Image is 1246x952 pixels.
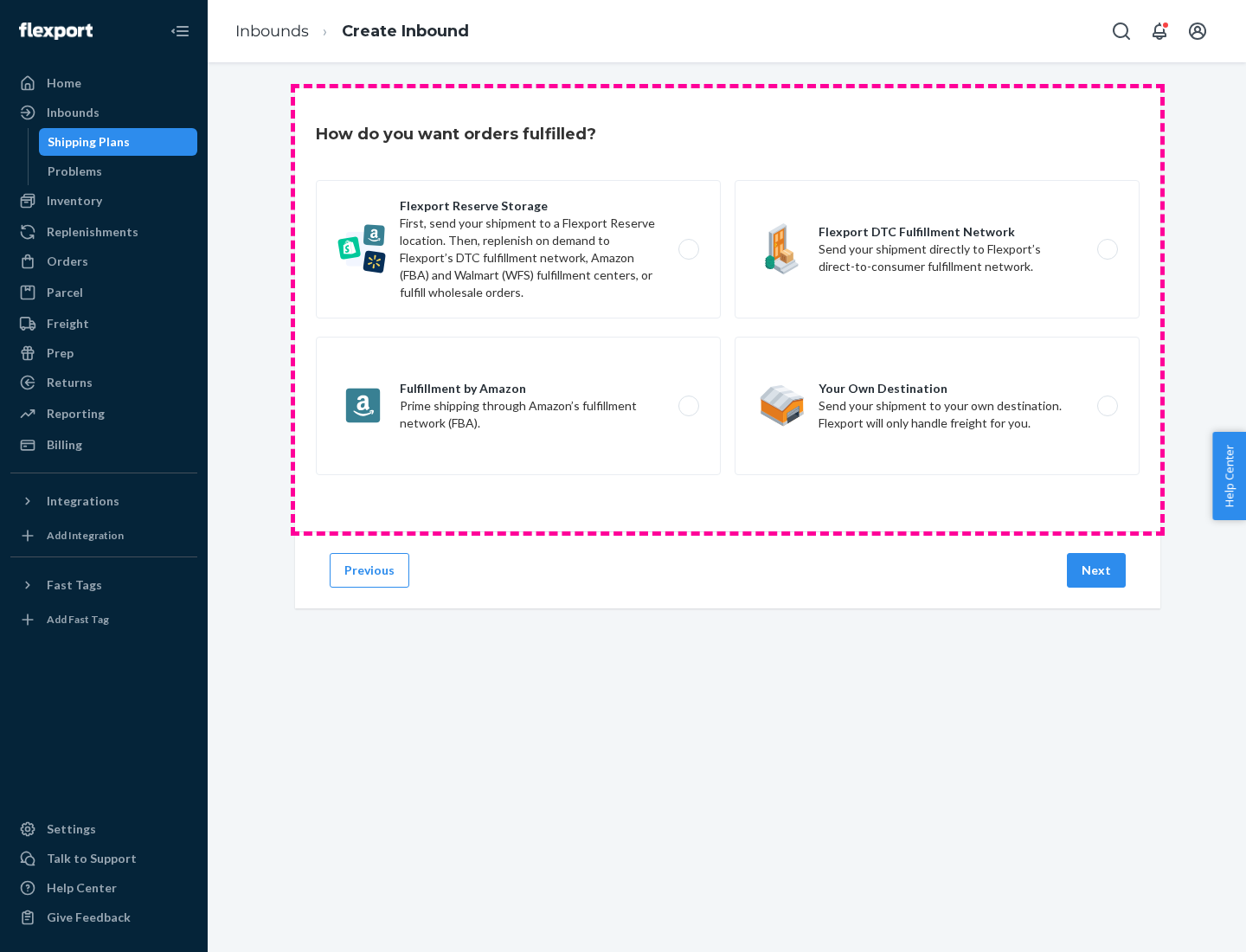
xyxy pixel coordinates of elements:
[47,909,131,926] div: Give Feedback
[19,23,93,40] img: Flexport logo
[10,431,197,459] a: Billing
[47,850,137,867] div: Talk to Support
[10,339,197,367] a: Prep
[10,845,197,872] a: Talk to Support
[1142,14,1177,48] button: Open notifications
[1067,553,1126,588] button: Next
[47,405,105,422] div: Reporting
[10,487,197,515] button: Integrations
[47,576,102,594] div: Fast Tags
[47,104,100,121] div: Inbounds
[10,187,197,215] a: Inventory
[47,374,93,391] div: Returns
[10,310,197,338] a: Freight
[47,436,82,453] div: Billing
[235,22,309,41] a: Inbounds
[47,528,124,543] div: Add Integration
[39,128,198,156] a: Shipping Plans
[10,522,197,550] a: Add Integration
[47,74,81,92] div: Home
[10,874,197,902] a: Help Center
[47,192,102,209] div: Inventory
[222,6,483,57] ol: breadcrumbs
[10,69,197,97] a: Home
[47,492,119,510] div: Integrations
[48,163,102,180] div: Problems
[10,815,197,843] a: Settings
[1180,14,1215,48] button: Open account menu
[10,248,197,275] a: Orders
[163,14,197,48] button: Close Navigation
[47,820,96,838] div: Settings
[10,369,197,396] a: Returns
[10,571,197,599] button: Fast Tags
[48,133,130,151] div: Shipping Plans
[47,253,88,270] div: Orders
[316,123,596,145] h3: How do you want orders fulfilled?
[47,223,138,241] div: Replenishments
[47,344,74,362] div: Prep
[10,904,197,931] button: Give Feedback
[342,22,469,41] a: Create Inbound
[1104,14,1139,48] button: Open Search Box
[39,158,198,185] a: Problems
[10,99,197,126] a: Inbounds
[47,284,83,301] div: Parcel
[47,612,109,627] div: Add Fast Tag
[10,279,197,306] a: Parcel
[10,218,197,246] a: Replenishments
[10,400,197,428] a: Reporting
[47,879,117,897] div: Help Center
[10,606,197,634] a: Add Fast Tag
[47,315,89,332] div: Freight
[330,553,409,588] button: Previous
[1212,432,1246,520] button: Help Center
